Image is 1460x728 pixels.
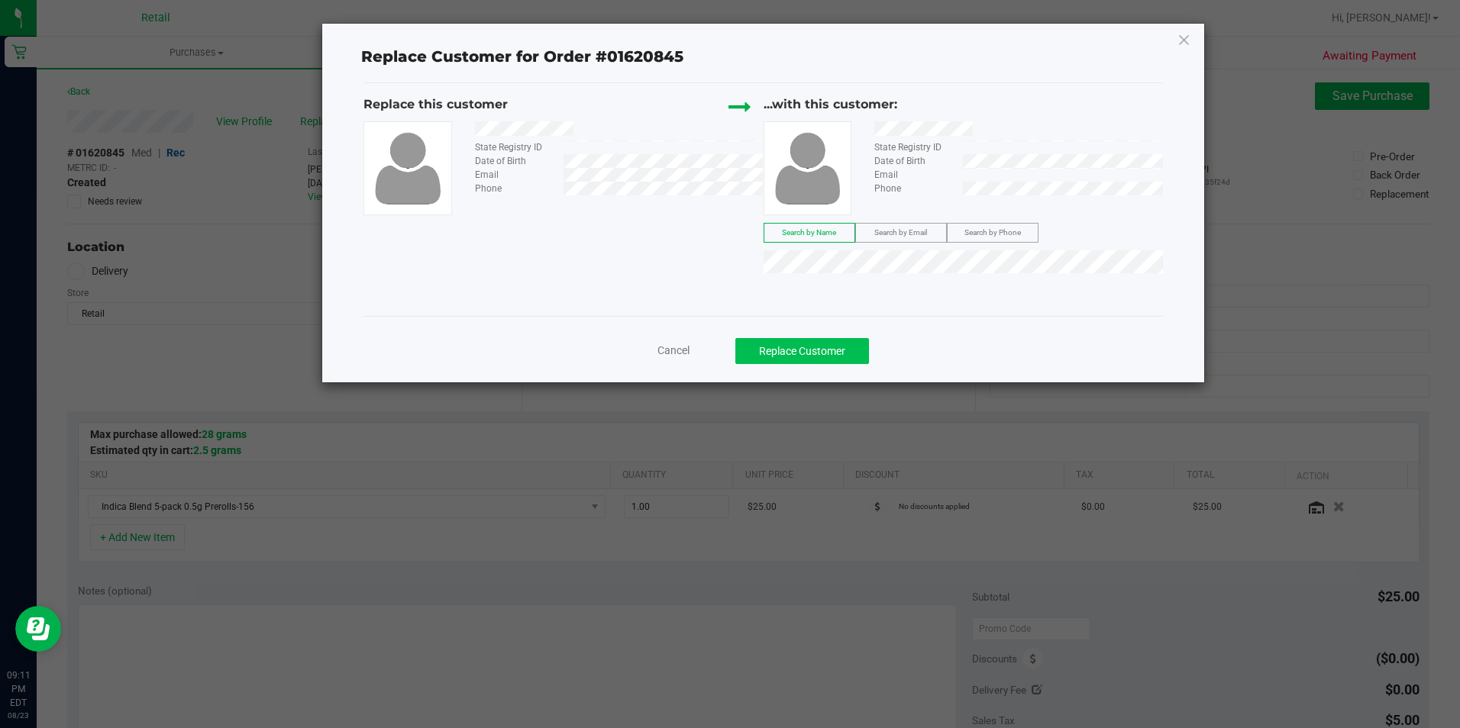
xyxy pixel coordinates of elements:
[863,154,963,168] div: Date of Birth
[363,97,508,111] span: Replace this customer
[352,44,693,70] span: Replace Customer for Order #01620845
[464,182,564,195] div: Phone
[764,97,897,111] span: ...with this customer:
[367,128,448,208] img: user-icon.png
[767,128,848,208] img: user-icon.png
[874,228,927,237] span: Search by Email
[863,140,963,154] div: State Registry ID
[735,338,869,364] button: Replace Customer
[782,228,836,237] span: Search by Name
[464,154,564,168] div: Date of Birth
[15,606,61,652] iframe: Resource center
[657,344,690,356] span: Cancel
[863,168,963,182] div: Email
[863,182,963,195] div: Phone
[464,168,564,182] div: Email
[464,140,564,154] div: State Registry ID
[964,228,1021,237] span: Search by Phone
